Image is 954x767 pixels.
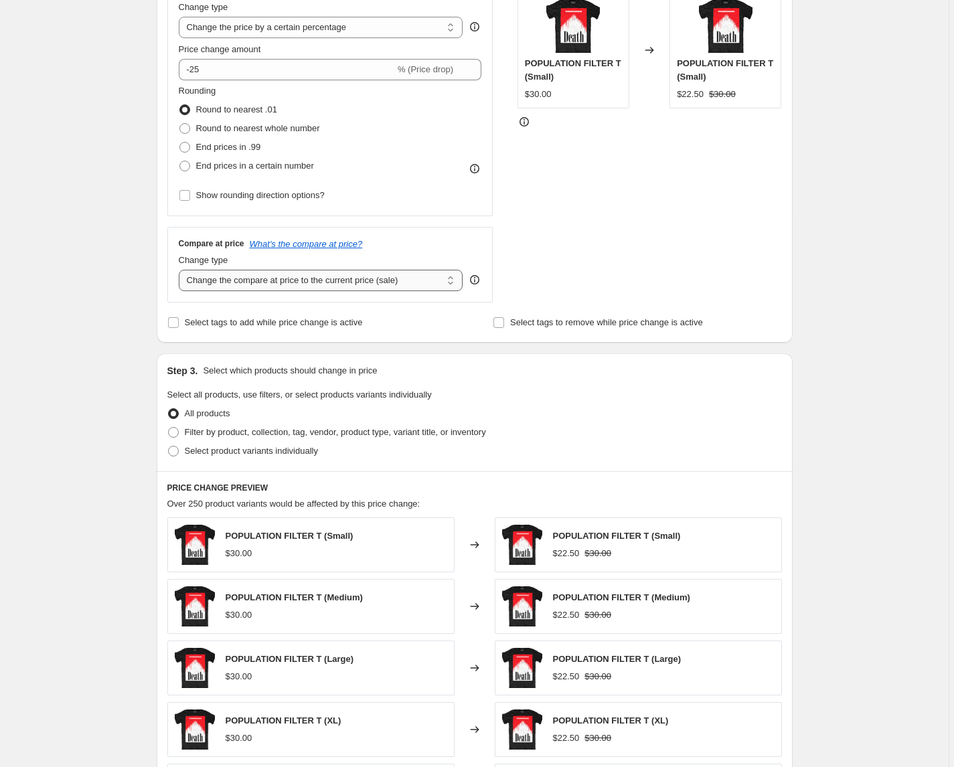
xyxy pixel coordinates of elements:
[677,58,773,82] span: POPULATION FILTER T (Small)
[553,592,690,602] span: POPULATION FILTER T (Medium)
[510,317,703,327] span: Select tags to remove while price change is active
[196,190,325,200] span: Show rounding direction options?
[553,531,681,541] span: POPULATION FILTER T (Small)
[553,732,580,745] div: $22.50
[398,64,453,74] span: % (Price drop)
[584,732,611,745] strike: $30.00
[175,648,215,688] img: PopulationFilterblack_mockup2_80x.jpg
[196,142,261,152] span: End prices in .99
[584,547,611,560] strike: $30.00
[553,547,580,560] div: $22.50
[226,654,354,664] span: POPULATION FILTER T (Large)
[584,670,611,683] strike: $30.00
[709,88,736,101] strike: $30.00
[525,88,552,101] div: $30.00
[185,446,318,456] span: Select product variants individually
[553,670,580,683] div: $22.50
[226,608,252,622] div: $30.00
[179,44,261,54] span: Price change amount
[584,608,611,622] strike: $30.00
[196,161,314,171] span: End prices in a certain number
[175,525,215,565] img: PopulationFilterblack_mockup2_80x.jpg
[167,483,782,493] h6: PRICE CHANGE PREVIEW
[167,499,420,509] span: Over 250 product variants would be affected by this price change:
[185,408,230,418] span: All products
[167,364,198,377] h2: Step 3.
[553,715,669,726] span: POPULATION FILTER T (XL)
[175,709,215,750] img: PopulationFilterblack_mockup2_80x.jpg
[525,58,621,82] span: POPULATION FILTER T (Small)
[179,255,228,265] span: Change type
[468,273,481,286] div: help
[468,20,481,33] div: help
[502,709,542,750] img: PopulationFilterblack_mockup2_80x.jpg
[175,586,215,626] img: PopulationFilterblack_mockup2_80x.jpg
[185,427,486,437] span: Filter by product, collection, tag, vendor, product type, variant title, or inventory
[196,104,277,114] span: Round to nearest .01
[167,390,432,400] span: Select all products, use filters, or select products variants individually
[502,648,542,688] img: PopulationFilterblack_mockup2_80x.jpg
[553,654,682,664] span: POPULATION FILTER T (Large)
[179,59,395,80] input: -15
[502,525,542,565] img: PopulationFilterblack_mockup2_80x.jpg
[502,586,542,626] img: PopulationFilterblack_mockup2_80x.jpg
[226,531,353,541] span: POPULATION FILTER T (Small)
[203,364,377,377] p: Select which products should change in price
[185,317,363,327] span: Select tags to add while price change is active
[553,608,580,622] div: $22.50
[250,239,363,249] button: What's the compare at price?
[226,592,363,602] span: POPULATION FILTER T (Medium)
[677,88,704,101] div: $22.50
[179,86,216,96] span: Rounding
[196,123,320,133] span: Round to nearest whole number
[226,715,341,726] span: POPULATION FILTER T (XL)
[226,732,252,745] div: $30.00
[226,670,252,683] div: $30.00
[226,547,252,560] div: $30.00
[179,238,244,249] h3: Compare at price
[179,2,228,12] span: Change type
